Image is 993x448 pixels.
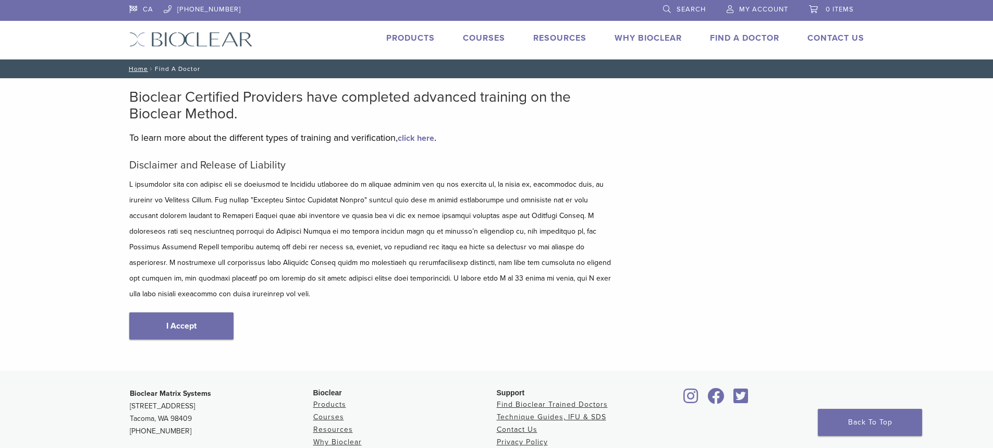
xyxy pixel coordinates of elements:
[313,389,342,397] span: Bioclear
[615,33,682,43] a: Why Bioclear
[129,177,614,302] p: L ipsumdolor sita con adipisc eli se doeiusmod te Incididu utlaboree do m aliquae adminim ven qu ...
[148,66,155,71] span: /
[818,409,922,436] a: Back To Top
[497,389,525,397] span: Support
[398,133,434,143] a: click here
[463,33,505,43] a: Courses
[126,65,148,72] a: Home
[129,159,614,172] h5: Disclaimer and Release of Liability
[730,394,752,405] a: Bioclear
[313,413,344,421] a: Courses
[739,5,788,14] span: My Account
[497,438,548,446] a: Privacy Policy
[386,33,435,43] a: Products
[710,33,779,43] a: Find A Doctor
[826,5,854,14] span: 0 items
[129,130,614,146] p: To learn more about the different types of training and verification, .
[129,89,614,122] h2: Bioclear Certified Providers have completed advanced training on the Bioclear Method.
[121,59,872,78] nav: Find A Doctor
[130,388,313,438] p: [STREET_ADDRESS] Tacoma, WA 98409 [PHONE_NUMBER]
[313,438,362,446] a: Why Bioclear
[497,425,537,434] a: Contact Us
[129,312,234,340] a: I Accept
[130,389,211,398] strong: Bioclear Matrix Systems
[313,400,346,409] a: Products
[704,394,728,405] a: Bioclear
[807,33,864,43] a: Contact Us
[680,394,702,405] a: Bioclear
[129,32,253,47] img: Bioclear
[533,33,586,43] a: Resources
[313,425,353,434] a: Resources
[497,400,608,409] a: Find Bioclear Trained Doctors
[677,5,706,14] span: Search
[497,413,606,421] a: Technique Guides, IFU & SDS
